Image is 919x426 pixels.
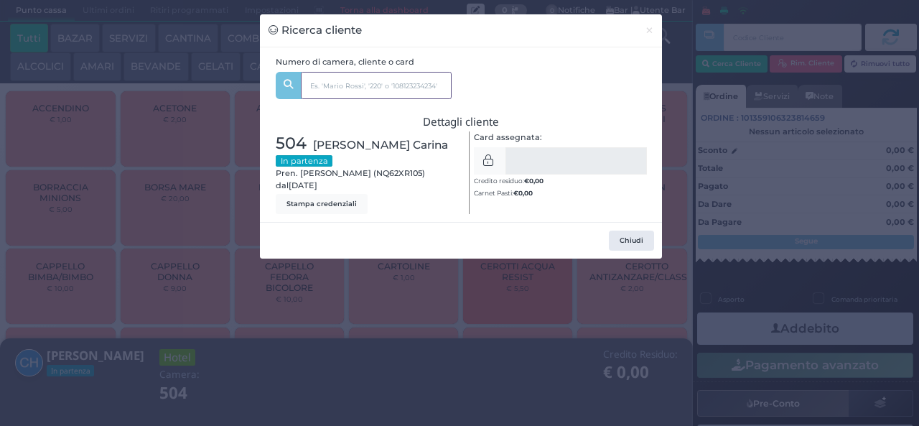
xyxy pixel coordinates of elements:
[269,22,363,39] h3: Ricerca cliente
[609,231,654,251] button: Chiudi
[637,14,662,47] button: Chiudi
[301,72,452,99] input: Es. 'Mario Rossi', '220' o '108123234234'
[529,176,544,185] span: 0,00
[276,155,332,167] small: In partenza
[645,22,654,38] span: ×
[276,56,414,68] label: Numero di camera, cliente o card
[524,177,544,185] b: €
[513,189,533,197] b: €
[313,136,448,153] span: [PERSON_NAME] Carina
[276,131,307,156] span: 504
[269,131,462,214] div: Pren. [PERSON_NAME] (NQ62XR105) dal
[518,188,533,198] span: 0,00
[289,180,317,192] span: [DATE]
[474,131,542,144] label: Card assegnata:
[276,116,647,128] h3: Dettagli cliente
[276,194,368,214] button: Stampa credenziali
[474,189,533,197] small: Carnet Pasti:
[474,177,544,185] small: Credito residuo:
